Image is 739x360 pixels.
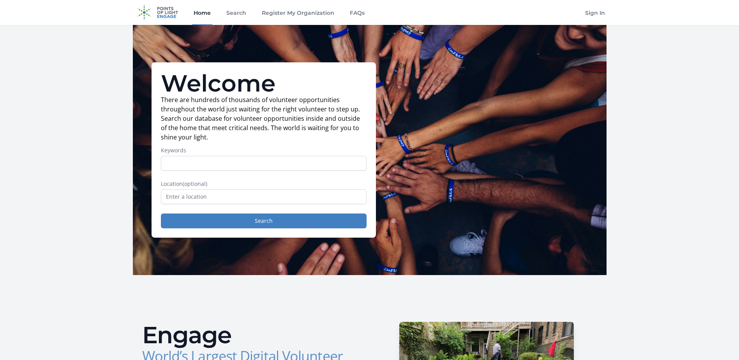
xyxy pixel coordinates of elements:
[161,95,367,142] p: There are hundreds of thousands of volunteer opportunities throughout the world just waiting for ...
[161,72,367,95] h1: Welcome
[142,323,363,347] h2: Engage
[183,180,207,187] span: (optional)
[161,180,367,188] label: Location
[161,146,367,154] label: Keywords
[161,214,367,228] button: Search
[161,189,367,204] input: Enter a location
